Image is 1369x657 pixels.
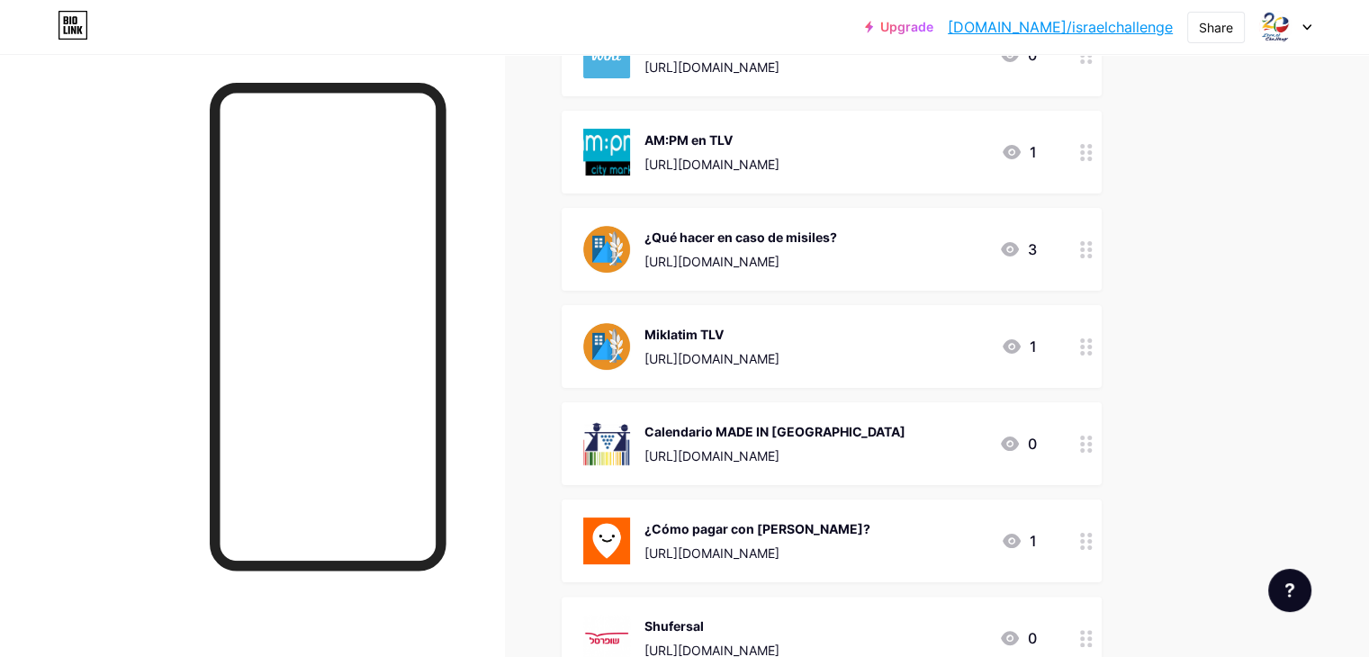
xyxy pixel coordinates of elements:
div: [URL][DOMAIN_NAME] [644,155,779,174]
div: Miklatim TLV [644,325,779,344]
a: [DOMAIN_NAME]/israelchallenge [948,16,1173,38]
div: 1 [1001,141,1037,163]
img: Calendario MADE IN ISRAEL [583,420,630,467]
div: [URL][DOMAIN_NAME] [644,252,837,271]
img: ¿Qué hacer en caso de misiles? [583,226,630,273]
div: Calendario MADE IN [GEOGRAPHIC_DATA] [644,422,905,441]
div: 0 [999,44,1037,66]
div: 0 [999,433,1037,454]
div: ¿Qué hacer en caso de misiles? [644,228,837,247]
a: Upgrade [865,20,933,34]
img: AM:PM en TLV [583,129,630,175]
div: 1 [1001,530,1037,552]
div: 1 [1001,336,1037,357]
div: ¿Cómo pagar con [PERSON_NAME]? [644,519,870,538]
div: [URL][DOMAIN_NAME] [644,349,779,368]
img: Miklatim TLV [583,323,630,370]
div: [URL][DOMAIN_NAME] [644,58,779,76]
img: ¿Cómo pagar con Moovit? [583,517,630,564]
div: AM:PM en TLV [644,130,779,149]
img: Luciano Buscemi [1258,10,1292,44]
img: Wolt Delivery [583,31,630,78]
div: Share [1199,18,1233,37]
div: [URL][DOMAIN_NAME] [644,446,905,465]
div: 3 [999,238,1037,260]
div: 0 [999,627,1037,649]
div: Shufersal [644,616,779,635]
div: [URL][DOMAIN_NAME] [644,544,870,562]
